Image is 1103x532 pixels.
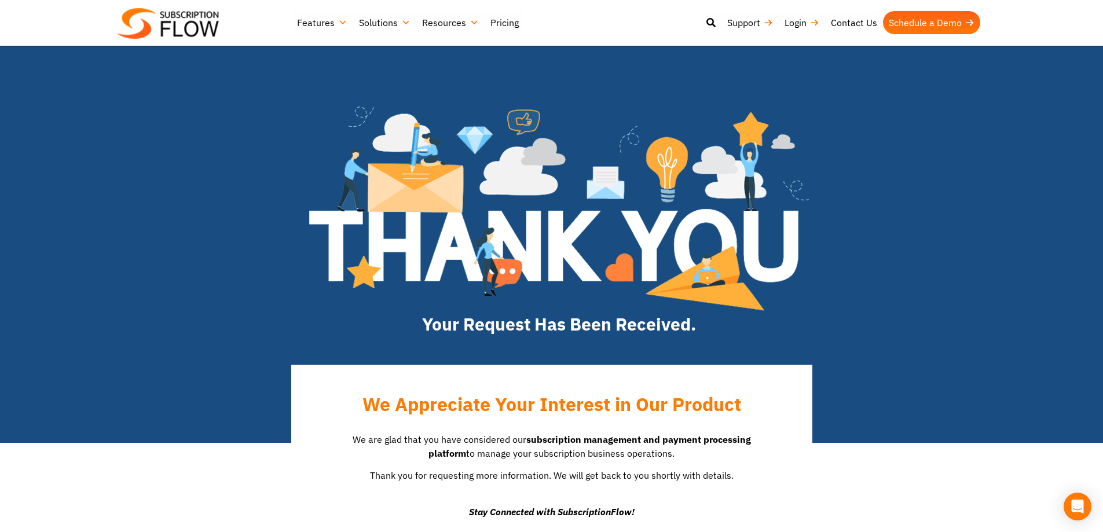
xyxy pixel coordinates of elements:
a: Schedule a Demo [883,11,980,34]
a: Login [779,11,825,34]
p: We are glad that you have considered our to manage your subscription business operations. [332,432,772,460]
a: Contact Us [825,11,883,34]
strong: subscription management and payment processing platform [428,434,751,459]
a: Support [721,11,779,34]
a: Solutions [353,11,416,34]
a: Pricing [485,11,525,34]
em: Stay Connected with SubscriptionFlow! [469,506,635,518]
strong: Your Request Has Been Received. [422,313,696,335]
div: Open Intercom Messenger [1064,493,1091,520]
h2: We Appreciate Your Interest in Our Product [326,394,778,415]
img: implementation4 [309,107,809,311]
a: Features [291,11,353,34]
a: Resources [416,11,485,34]
p: Thank you for requesting more information. We will get back to you shortly with details. [332,468,772,496]
img: Subscriptionflow [118,8,219,39]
